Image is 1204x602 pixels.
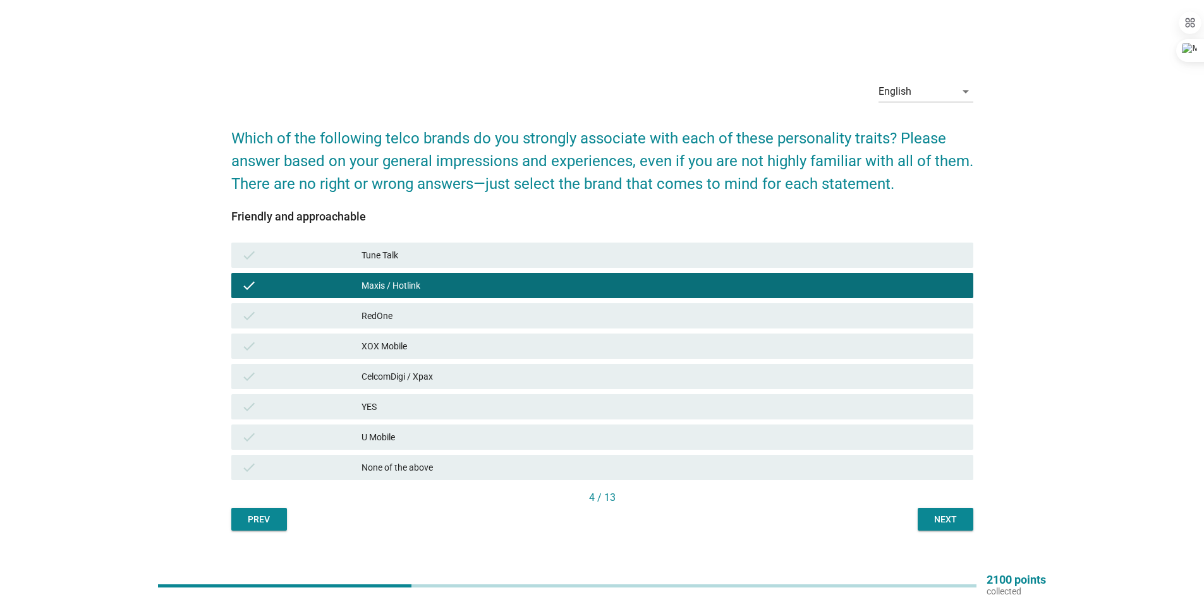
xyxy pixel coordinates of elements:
div: YES [362,399,963,414]
div: Prev [241,513,277,526]
button: Next [918,508,973,531]
i: arrow_drop_down [958,84,973,99]
div: CelcomDigi / Xpax [362,369,963,384]
i: check [241,430,257,445]
div: RedOne [362,308,963,323]
div: Tune Talk [362,248,963,263]
div: U Mobile [362,430,963,445]
i: check [241,308,257,323]
div: Friendly and approachable [231,208,973,225]
div: Next [928,513,963,526]
i: check [241,460,257,475]
i: check [241,248,257,263]
i: check [241,278,257,293]
p: 2100 points [987,574,1046,586]
i: check [241,369,257,384]
p: collected [987,586,1046,597]
div: XOX Mobile [362,339,963,354]
i: check [241,399,257,414]
div: None of the above [362,460,963,475]
div: 4 / 13 [231,490,973,505]
h2: Which of the following telco brands do you strongly associate with each of these personality trai... [231,114,973,195]
button: Prev [231,508,287,531]
div: English [879,86,911,97]
i: check [241,339,257,354]
div: Maxis / Hotlink [362,278,963,293]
